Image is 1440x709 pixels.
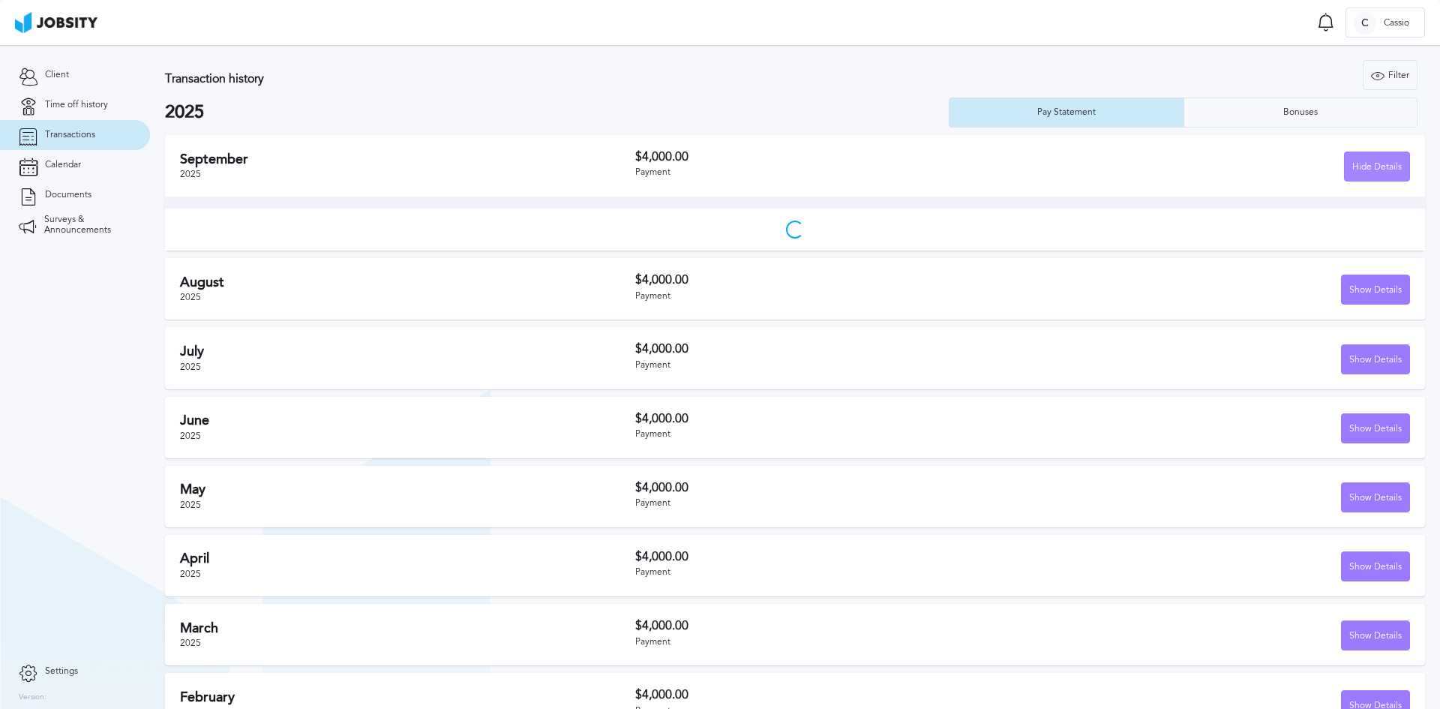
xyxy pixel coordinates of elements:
span: Documents [45,190,91,200]
div: Filter [1363,61,1417,91]
div: Payment [635,167,1023,178]
h2: March [180,620,635,636]
button: CCassio [1345,8,1425,38]
div: Payment [635,637,1023,647]
span: Settings [45,666,78,677]
button: Show Details [1341,344,1410,374]
h2: April [180,551,635,566]
div: Payment [635,291,1023,302]
span: 2025 [180,500,201,510]
img: ab4bad089aa723f57921c736e9817d99.png [15,12,97,33]
button: Pay Statement [949,98,1183,128]
h3: $4,000.00 [635,150,1023,164]
span: 2025 [180,569,201,579]
h3: $4,000.00 [635,619,1023,632]
button: Filter [1363,60,1417,90]
div: Pay Statement [1030,107,1103,118]
button: Hide Details [1344,152,1410,182]
div: Show Details [1342,552,1409,582]
h3: $4,000.00 [635,481,1023,494]
label: Version: [19,693,46,702]
h3: $4,000.00 [635,342,1023,356]
div: Show Details [1342,414,1409,444]
span: 2025 [180,431,201,441]
h2: September [180,152,635,167]
div: Payment [635,429,1023,440]
span: 2025 [180,638,201,648]
h2: July [180,344,635,359]
div: Payment [635,498,1023,509]
h2: August [180,275,635,290]
span: 2025 [180,292,201,302]
h2: 2025 [165,102,949,123]
span: Calendar [45,160,81,170]
div: Show Details [1342,621,1409,651]
h2: February [180,689,635,705]
div: Hide Details [1345,152,1409,182]
h3: $4,000.00 [635,688,1023,701]
div: Show Details [1342,483,1409,513]
button: Show Details [1341,275,1410,305]
h3: $4,000.00 [635,550,1023,563]
span: Time off history [45,100,108,110]
span: Client [45,70,69,80]
div: Show Details [1342,275,1409,305]
button: Bonuses [1183,98,1418,128]
div: Show Details [1342,345,1409,375]
button: Show Details [1341,551,1410,581]
span: 2025 [180,169,201,179]
div: C [1354,12,1376,35]
button: Show Details [1341,482,1410,512]
button: Show Details [1341,413,1410,443]
h2: May [180,482,635,497]
span: Surveys & Announcements [44,215,131,236]
div: Payment [635,360,1023,371]
div: Bonuses [1276,107,1325,118]
span: Transactions [45,130,95,140]
div: Payment [635,567,1023,578]
button: Show Details [1341,620,1410,650]
h2: June [180,413,635,428]
h3: Transaction history [165,72,850,86]
h3: $4,000.00 [635,273,1023,287]
span: 2025 [180,362,201,372]
span: Cassio [1376,18,1417,29]
h3: $4,000.00 [635,412,1023,425]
